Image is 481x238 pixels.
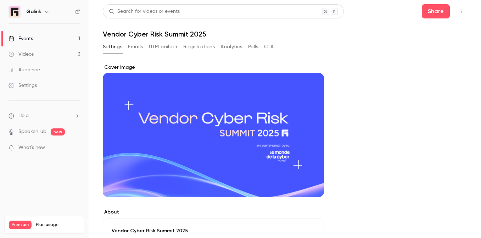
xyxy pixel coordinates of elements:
img: Galink [9,6,20,17]
iframe: Noticeable Trigger [72,145,80,151]
li: help-dropdown-opener [9,112,80,120]
div: Search for videos or events [109,8,180,15]
div: Audience [9,66,40,73]
button: CTA [264,41,274,52]
label: Cover image [103,64,324,71]
div: Videos [9,51,34,58]
a: SpeakerHub [18,128,46,135]
button: Analytics [220,41,242,52]
span: new [51,128,65,135]
button: Registrations [183,41,215,52]
div: Settings [9,82,37,89]
span: Help [18,112,29,120]
button: Share [422,4,450,18]
span: Plan usage [36,222,80,228]
button: Settings [103,41,122,52]
button: UTM builder [149,41,178,52]
label: About [103,209,324,216]
section: Cover image [103,64,324,197]
h1: Vendor Cyber Risk Summit 2025 [103,30,467,38]
button: Polls [248,41,258,52]
h6: Galink [26,8,41,15]
span: What's new [18,144,45,151]
p: Vendor Cyber Risk Summit 2025 [112,227,315,234]
button: Emails [128,41,143,52]
span: Premium [9,221,32,229]
div: Events [9,35,33,42]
